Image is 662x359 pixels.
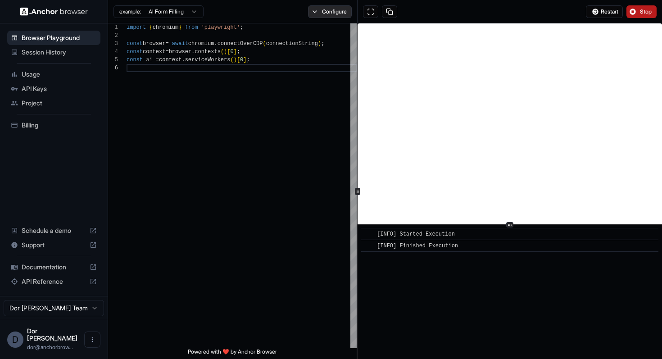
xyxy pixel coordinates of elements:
[188,348,277,359] span: Powered with ❤️ by Anchor Browser
[7,45,100,59] div: Session History
[237,49,240,55] span: ;
[318,41,321,47] span: )
[263,41,266,47] span: (
[7,223,100,238] div: Schedule a demo
[22,33,97,42] span: Browser Playground
[108,64,118,72] div: 6
[22,263,86,272] span: Documentation
[22,241,86,250] span: Support
[224,49,227,55] span: )
[7,82,100,96] div: API Keys
[156,57,159,63] span: =
[586,5,623,18] button: Restart
[366,230,370,239] span: ​
[218,41,263,47] span: connectOverCDP
[191,49,195,55] span: .
[214,41,217,47] span: .
[7,260,100,274] div: Documentation
[149,24,152,31] span: {
[377,231,455,237] span: [INFO] Started Execution
[221,49,224,55] span: (
[227,49,230,55] span: [
[321,41,324,47] span: ;
[266,41,318,47] span: connectionString
[127,24,146,31] span: import
[22,121,97,130] span: Billing
[181,57,185,63] span: .
[195,49,221,55] span: contexts
[7,332,23,348] div: D
[7,238,100,252] div: Support
[7,31,100,45] div: Browser Playground
[27,327,77,342] span: Dor Dankner
[601,8,618,15] span: Restart
[363,5,378,18] button: Open in full screen
[143,49,165,55] span: context
[172,41,188,47] span: await
[178,24,181,31] span: }
[20,7,88,16] img: Anchor Logo
[7,96,100,110] div: Project
[185,57,231,63] span: serviceWorkers
[159,57,181,63] span: context
[22,48,97,57] span: Session History
[626,5,657,18] button: Stop
[240,57,243,63] span: 0
[22,70,97,79] span: Usage
[201,24,240,31] span: 'playwright'
[143,41,165,47] span: browser
[108,32,118,40] div: 2
[169,49,191,55] span: browser
[237,57,240,63] span: [
[22,226,86,235] span: Schedule a demo
[108,56,118,64] div: 5
[234,57,237,63] span: )
[247,57,250,63] span: ;
[243,57,246,63] span: ]
[234,49,237,55] span: ]
[84,332,100,348] button: Open menu
[188,41,214,47] span: chromium
[153,24,179,31] span: chromium
[7,274,100,289] div: API Reference
[7,67,100,82] div: Usage
[185,24,198,31] span: from
[22,99,97,108] span: Project
[22,84,97,93] span: API Keys
[230,49,233,55] span: 0
[127,49,143,55] span: const
[146,57,152,63] span: ai
[377,243,458,249] span: [INFO] Finished Execution
[165,41,168,47] span: =
[230,57,233,63] span: (
[127,41,143,47] span: const
[640,8,653,15] span: Stop
[240,24,243,31] span: ;
[127,57,143,63] span: const
[382,5,397,18] button: Copy session ID
[165,49,168,55] span: =
[108,48,118,56] div: 4
[366,241,370,250] span: ​
[108,40,118,48] div: 3
[22,277,86,286] span: API Reference
[108,23,118,32] div: 1
[308,5,352,18] button: Configure
[119,8,141,15] span: example:
[27,344,73,350] span: dor@anchorbrowser.io
[7,118,100,132] div: Billing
